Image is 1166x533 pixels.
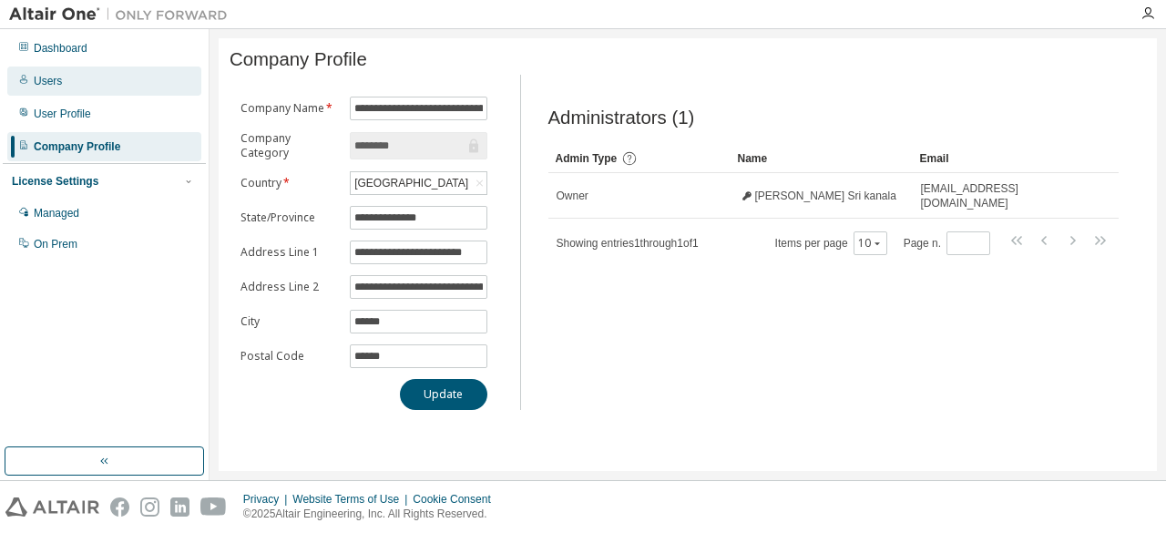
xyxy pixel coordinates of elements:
label: Address Line 1 [240,245,339,260]
span: Page n. [904,231,990,255]
button: 10 [858,236,883,251]
img: youtube.svg [200,497,227,517]
span: Company Profile [230,49,367,70]
div: [GEOGRAPHIC_DATA] [351,172,486,194]
img: Altair One [9,5,237,24]
label: State/Province [240,210,339,225]
label: City [240,314,339,329]
label: Country [240,176,339,190]
label: Address Line 2 [240,280,339,294]
label: Company Category [240,131,339,160]
div: Privacy [243,492,292,507]
img: instagram.svg [140,497,159,517]
button: Update [400,379,487,410]
div: Cookie Consent [413,492,501,507]
img: linkedin.svg [170,497,189,517]
div: Users [34,74,62,88]
label: Postal Code [240,349,339,364]
div: Name [738,144,905,173]
span: Administrators (1) [548,108,695,128]
span: Admin Type [556,152,618,165]
div: User Profile [34,107,91,121]
img: facebook.svg [110,497,129,517]
div: Email [920,144,1069,173]
p: © 2025 Altair Engineering, Inc. All Rights Reserved. [243,507,502,522]
span: Showing entries 1 through 1 of 1 [557,237,699,250]
div: License Settings [12,174,98,189]
div: Company Profile [34,139,120,154]
span: [PERSON_NAME] Sri kanala [755,189,896,203]
img: altair_logo.svg [5,497,99,517]
div: Dashboard [34,41,87,56]
div: [GEOGRAPHIC_DATA] [352,173,471,193]
span: Items per page [775,231,887,255]
span: Owner [557,189,588,203]
span: [EMAIL_ADDRESS][DOMAIN_NAME] [921,181,1068,210]
label: Company Name [240,101,339,116]
div: Website Terms of Use [292,492,413,507]
div: On Prem [34,237,77,251]
div: Managed [34,206,79,220]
